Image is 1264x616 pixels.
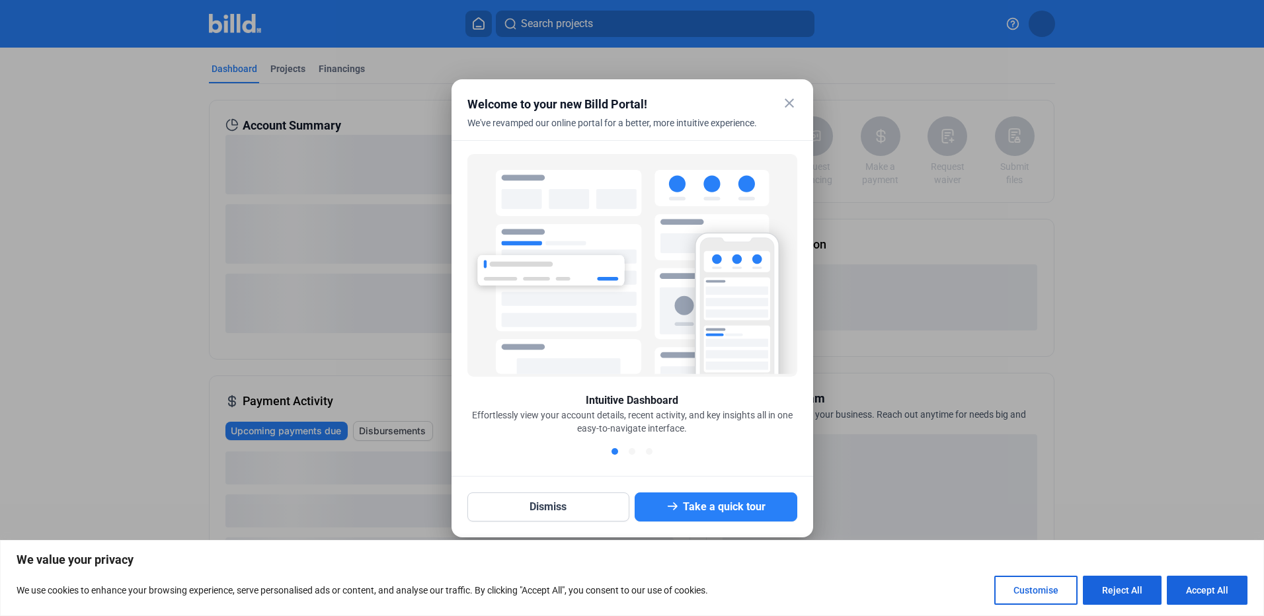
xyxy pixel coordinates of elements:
[1083,576,1162,605] button: Reject All
[17,582,708,598] p: We use cookies to enhance your browsing experience, serve personalised ads or content, and analys...
[467,408,797,435] div: Effortlessly view your account details, recent activity, and key insights all in one easy-to-navi...
[586,393,678,408] div: Intuitive Dashboard
[467,116,764,145] div: We've revamped our online portal for a better, more intuitive experience.
[467,95,764,114] div: Welcome to your new Billd Portal!
[467,492,630,521] button: Dismiss
[1167,576,1247,605] button: Accept All
[781,95,797,111] mat-icon: close
[17,552,1247,568] p: We value your privacy
[635,492,797,521] button: Take a quick tour
[994,576,1078,605] button: Customise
